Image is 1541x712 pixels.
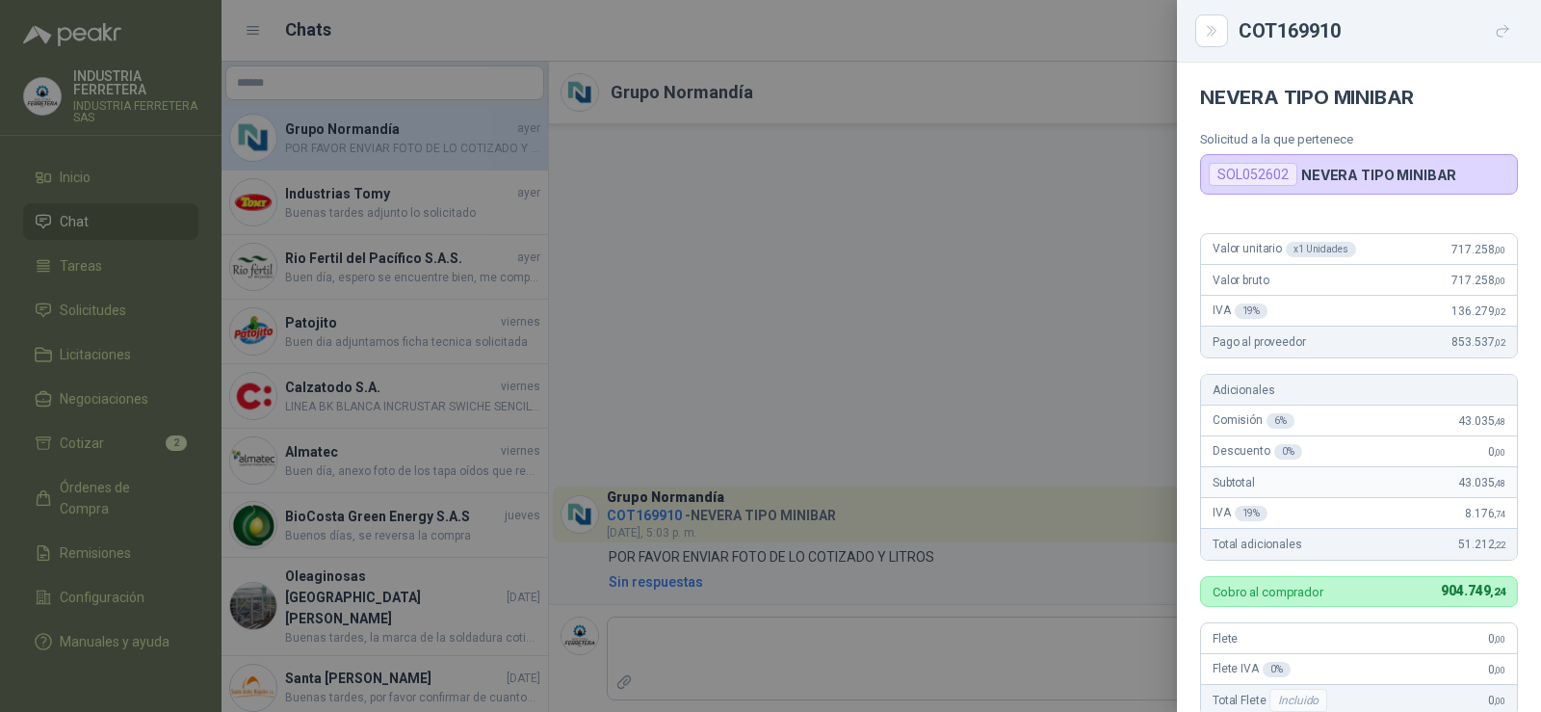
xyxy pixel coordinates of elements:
button: Close [1200,19,1223,42]
span: Comisión [1213,413,1294,429]
span: 8.176 [1465,507,1505,520]
span: 0 [1488,663,1505,676]
h4: NEVERA TIPO MINIBAR [1200,86,1518,109]
span: 43.035 [1458,414,1505,428]
span: 0 [1488,694,1505,707]
span: Descuento [1213,444,1302,460]
span: Flete IVA [1213,662,1291,677]
span: IVA [1213,303,1267,319]
span: 136.279 [1451,304,1505,318]
span: 904.749 [1441,583,1505,598]
div: SOL052602 [1209,163,1297,186]
span: 717.258 [1451,243,1505,256]
div: x 1 Unidades [1286,242,1356,257]
span: Valor unitario [1213,242,1356,257]
div: Adicionales [1201,375,1517,406]
span: ,00 [1494,665,1505,675]
span: ,00 [1494,696,1505,706]
span: ,02 [1494,337,1505,348]
p: Cobro al comprador [1213,586,1323,598]
span: 0 [1488,445,1505,459]
span: ,48 [1494,416,1505,427]
span: 853.537 [1451,335,1505,349]
span: ,00 [1494,634,1505,645]
span: ,48 [1494,478,1505,488]
span: Valor bruto [1213,274,1268,287]
span: ,00 [1494,447,1505,458]
span: ,00 [1494,276,1505,286]
span: 0 [1488,632,1505,646]
div: 6 % [1267,413,1294,429]
span: Flete [1213,632,1238,646]
span: 43.035 [1458,476,1505,489]
span: 51.212 [1458,538,1505,551]
div: 0 % [1274,444,1302,460]
p: Solicitud a la que pertenece [1200,132,1518,146]
div: 19 % [1235,506,1268,521]
div: Total adicionales [1201,529,1517,560]
span: ,22 [1494,540,1505,550]
span: ,02 [1494,306,1505,317]
div: 19 % [1235,303,1268,319]
div: COT169910 [1239,15,1518,46]
span: 717.258 [1451,274,1505,287]
span: Subtotal [1213,476,1255,489]
span: ,24 [1490,586,1505,598]
span: Pago al proveedor [1213,335,1306,349]
span: ,74 [1494,509,1505,519]
span: Total Flete [1213,689,1331,712]
span: IVA [1213,506,1267,521]
p: NEVERA TIPO MINIBAR [1301,167,1456,183]
span: ,00 [1494,245,1505,255]
div: 0 % [1263,662,1291,677]
div: Incluido [1269,689,1327,712]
